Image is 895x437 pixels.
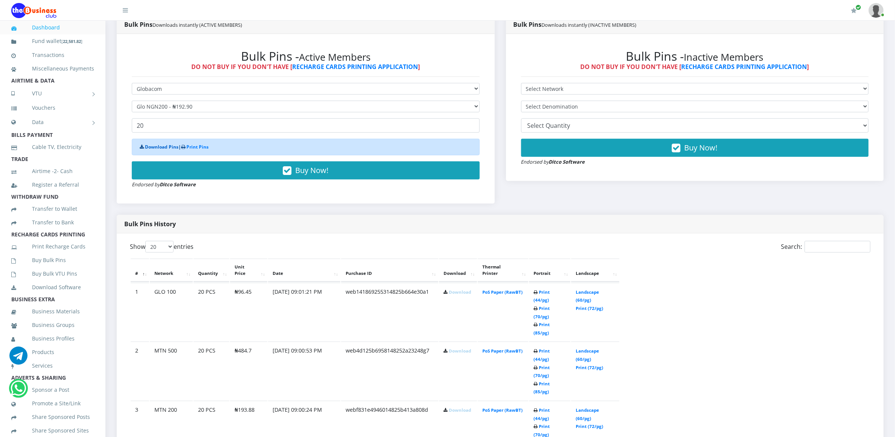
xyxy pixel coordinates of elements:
[150,259,193,282] th: Network: activate to sort column ascending
[194,259,229,282] th: Quantity: activate to sort column ascending
[805,241,871,253] input: Search:
[150,342,193,400] td: MTN 500
[145,144,178,150] a: Download Pins
[152,21,242,28] small: Downloads instantly (ACTIVE MEMBERS)
[11,113,94,132] a: Data
[576,423,603,429] a: Print (72/pg)
[292,63,418,71] a: RECHARGE CARDS PRINTING APPLICATION
[132,49,480,63] h2: Bulk Pins -
[529,259,570,282] th: Portrait: activate to sort column ascending
[124,220,176,228] strong: Bulk Pins History
[194,342,229,400] td: 20 PCS
[131,342,149,400] td: 2
[63,38,81,44] b: 22,581.82
[11,265,94,282] a: Buy Bulk VTU Pins
[11,385,26,397] a: Chat for support
[295,165,328,175] span: Buy Now!
[11,84,94,103] a: VTU
[11,32,94,50] a: Fund wallet[22,581.82]
[514,20,637,29] strong: Bulk Pins
[11,138,94,156] a: Cable TV, Electricity
[576,348,599,362] a: Landscape (60/pg)
[534,305,550,319] a: Print (70/pg)
[140,144,209,150] strong: |
[549,158,585,165] strong: Ditco Software
[11,251,94,269] a: Buy Bulk Pins
[521,158,585,165] small: Endorsed by
[131,283,149,341] td: 1
[194,283,229,341] td: 20 PCS
[145,241,174,253] select: Showentries
[230,259,267,282] th: Unit Price: activate to sort column ascending
[9,352,27,365] a: Chat for support
[478,259,528,282] th: Thermal Printer: activate to sort column ascending
[439,259,477,282] th: Download: activate to sort column ascending
[851,8,857,14] i: Renew/Upgrade Subscription
[186,144,209,150] a: Print Pins
[11,214,94,231] a: Transfer to Bank
[576,407,599,421] a: Landscape (60/pg)
[341,259,438,282] th: Purchase ID: activate to sort column ascending
[124,20,242,29] strong: Bulk Pins
[299,51,371,64] small: Active Members
[534,348,550,362] a: Print (44/pg)
[132,161,480,179] button: Buy Now!
[781,241,871,253] label: Search:
[132,181,196,188] small: Endorsed by
[482,348,523,354] a: PoS Paper (RawBT)
[230,342,267,400] td: ₦484.7
[11,408,94,426] a: Share Sponsored Posts
[268,259,340,282] th: Date: activate to sort column ascending
[11,3,56,18] img: Logo
[869,3,884,18] img: User
[534,407,550,421] a: Print (44/pg)
[11,330,94,347] a: Business Profiles
[11,46,94,64] a: Transactions
[230,283,267,341] td: ₦96.45
[534,322,550,336] a: Print (85/pg)
[449,348,471,354] a: Download
[11,19,94,36] a: Dashboard
[576,289,599,303] a: Landscape (60/pg)
[130,241,194,253] label: Show entries
[11,279,94,296] a: Download Software
[482,407,523,413] a: PoS Paper (RawBT)
[449,407,471,413] a: Download
[160,181,196,188] strong: Ditco Software
[534,289,550,303] a: Print (44/pg)
[684,51,764,64] small: Inactive Members
[150,283,193,341] td: GLO 100
[11,381,94,399] a: Sponsor a Post
[191,63,420,71] strong: DO NOT BUY IF YOU DON'T HAVE [ ]
[576,305,603,311] a: Print (72/pg)
[542,21,637,28] small: Downloads instantly (INACTIVE MEMBERS)
[268,342,340,400] td: [DATE] 09:00:53 PM
[131,259,149,282] th: #: activate to sort column descending
[11,357,94,374] a: Services
[11,343,94,361] a: Products
[132,118,480,133] input: Enter Quantity
[11,163,94,180] a: Airtime -2- Cash
[534,365,550,379] a: Print (70/pg)
[11,316,94,334] a: Business Groups
[11,395,94,412] a: Promote a Site/Link
[682,63,807,71] a: RECHARGE CARDS PRINTING APPLICATION
[61,38,82,44] small: [ ]
[576,365,603,370] a: Print (72/pg)
[571,259,619,282] th: Landscape: activate to sort column ascending
[855,5,861,10] span: Renew/Upgrade Subscription
[11,200,94,218] a: Transfer to Wallet
[11,60,94,77] a: Miscellaneous Payments
[11,303,94,320] a: Business Materials
[521,139,869,157] button: Buy Now!
[11,99,94,117] a: Vouchers
[521,49,869,63] h2: Bulk Pins -
[449,289,471,295] a: Download
[341,283,438,341] td: web141869255314825b664e30a1
[581,63,809,71] strong: DO NOT BUY IF YOU DON'T HAVE [ ]
[482,289,523,295] a: PoS Paper (RawBT)
[11,176,94,193] a: Register a Referral
[268,283,340,341] td: [DATE] 09:01:21 PM
[534,381,550,395] a: Print (85/pg)
[685,143,718,153] span: Buy Now!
